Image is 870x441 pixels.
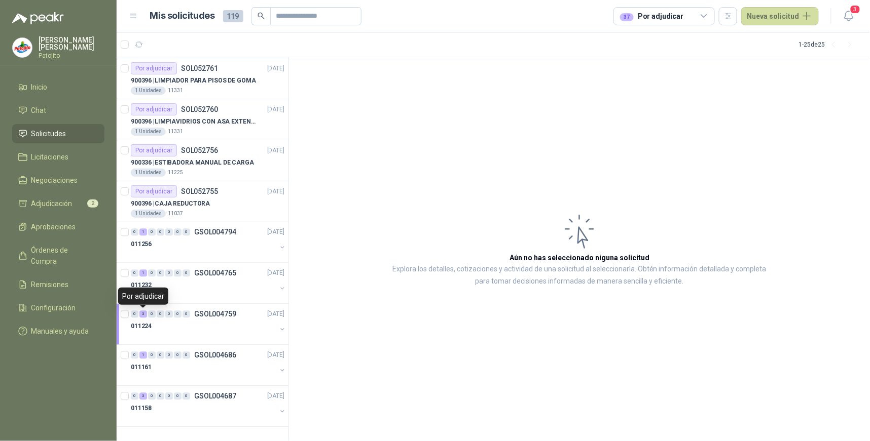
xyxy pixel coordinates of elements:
p: 11331 [168,87,183,95]
span: Negociaciones [31,175,78,186]
a: Manuales y ayuda [12,322,104,341]
div: 1 [139,352,147,359]
p: 011224 [131,322,152,332]
a: Por adjudicarSOL052755[DATE] 900396 |CAJA REDUCTORA1 Unidades11037 [117,181,288,222]
a: Solicitudes [12,124,104,143]
div: Por adjudicar [131,144,177,156]
span: Inicio [31,82,48,93]
div: Por adjudicar [131,62,177,74]
p: 011232 [131,281,152,291]
div: 0 [165,311,173,318]
div: Por adjudicar [131,185,177,197]
a: 0 1 0 0 0 0 0 GSOL004765[DATE] 011232 [131,267,286,300]
div: 0 [148,270,156,277]
div: 0 [165,229,173,236]
span: Configuración [31,302,76,313]
a: Adjudicación2 [12,194,104,213]
p: SOL052761 [181,65,218,72]
div: 0 [174,229,182,236]
a: 0 1 0 0 0 0 0 GSOL004686[DATE] 011161 [131,349,286,382]
a: 0 3 0 0 0 0 0 GSOL004687[DATE] 011158 [131,390,286,423]
div: 0 [157,311,164,318]
div: 0 [157,352,164,359]
p: GSOL004687 [194,393,236,400]
p: SOL052755 [181,188,218,195]
p: GSOL004686 [194,352,236,359]
p: GSOL004759 [194,311,236,318]
p: 900336 | ESTIBADORA MANUAL DE CARGA [131,158,254,168]
p: [DATE] [267,64,284,73]
div: 0 [131,311,138,318]
div: 1 [139,229,147,236]
p: 11225 [168,169,183,177]
span: Aprobaciones [31,221,76,232]
div: 0 [165,270,173,277]
span: search [258,12,265,19]
button: Nueva solicitud [741,7,819,25]
p: [PERSON_NAME] [PERSON_NAME] [39,36,104,51]
div: 37 [620,13,634,21]
div: 0 [165,393,173,400]
div: 0 [148,352,156,359]
p: Explora los detalles, cotizaciones y actividad de una solicitud al seleccionarla. Obtén informaci... [390,263,769,288]
div: 1 [139,270,147,277]
p: GSOL004794 [194,229,236,236]
span: 2 [87,199,98,208]
p: 011158 [131,404,152,414]
span: Adjudicación [31,198,72,209]
div: 1 Unidades [131,210,166,218]
img: Company Logo [13,38,32,57]
a: Inicio [12,77,104,97]
p: 900396 | LIMPIAVIDRIOS CON ASA EXTENSIBLE [131,117,257,127]
div: 0 [183,270,190,277]
span: Órdenes de Compra [31,245,95,267]
div: 0 [174,393,182,400]
p: [DATE] [267,269,284,278]
div: 0 [148,311,156,318]
p: SOL052756 [181,147,218,154]
div: 0 [157,270,164,277]
div: 0 [183,229,190,236]
span: Manuales y ayuda [31,326,89,337]
div: 0 [174,352,182,359]
div: 0 [183,311,190,318]
a: 0 3 0 0 0 0 0 GSOL004759[DATE] 011224 [131,308,286,341]
div: 1 - 25 de 25 [799,36,858,53]
a: Por adjudicarSOL052761[DATE] 900396 |LIMPIADOR PARA PISOS DE GOMA1 Unidades11331 [117,58,288,99]
p: [DATE] [267,187,284,196]
div: Por adjudicar [620,11,683,22]
p: [DATE] [267,105,284,114]
div: 1 Unidades [131,169,166,177]
div: 0 [148,229,156,236]
a: Remisiones [12,275,104,294]
p: 11037 [168,210,183,218]
div: 0 [183,352,190,359]
a: Aprobaciones [12,217,104,236]
a: Chat [12,101,104,120]
p: [DATE] [267,310,284,319]
button: 3 [840,7,858,25]
p: GSOL004765 [194,270,236,277]
a: Negociaciones [12,171,104,190]
div: 0 [131,229,138,236]
a: 0 1 0 0 0 0 0 GSOL004794[DATE] 011256 [131,226,286,259]
p: [DATE] [267,392,284,402]
p: [DATE] [267,228,284,237]
p: 900396 | CAJA REDUCTORA [131,199,210,209]
p: 011161 [131,363,152,373]
div: 1 Unidades [131,128,166,136]
p: SOL052760 [181,106,218,113]
div: Por adjudicar [131,103,177,115]
a: Por adjudicarSOL052760[DATE] 900396 |LIMPIAVIDRIOS CON ASA EXTENSIBLE1 Unidades11331 [117,99,288,140]
a: Órdenes de Compra [12,240,104,271]
div: 0 [131,270,138,277]
a: Por adjudicarSOL052756[DATE] 900336 |ESTIBADORA MANUAL DE CARGA1 Unidades11225 [117,140,288,181]
a: Licitaciones [12,147,104,167]
div: 0 [157,229,164,236]
div: 0 [174,311,182,318]
span: Solicitudes [31,128,66,139]
span: 3 [850,5,861,14]
span: Licitaciones [31,151,69,163]
div: 0 [131,393,138,400]
span: Chat [31,105,47,116]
